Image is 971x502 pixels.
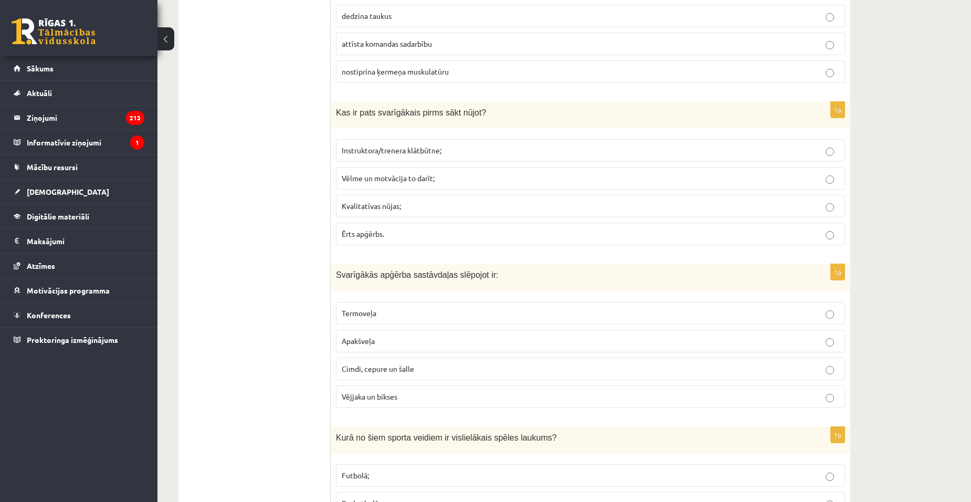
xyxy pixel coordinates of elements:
[336,270,499,279] span: Svarīgākās apģērba sastāvdaļas slēpojot ir:
[14,229,144,253] a: Maksājumi
[826,175,834,184] input: Vēlme un motvācija to darīt;
[826,338,834,347] input: Apakšveļa
[27,187,109,196] span: [DEMOGRAPHIC_DATA]
[826,394,834,402] input: Vējjaka un bikses
[14,180,144,204] a: [DEMOGRAPHIC_DATA]
[826,473,834,481] input: Futbolā;
[14,155,144,179] a: Mācību resursi
[342,308,376,318] span: Termoveļa
[826,203,834,212] input: Kvalitatīvas nūjas;
[342,336,375,346] span: Apakšveļa
[342,67,449,76] span: nostiprina ķermeņa muskulatūru
[830,426,845,443] p: 1p
[14,303,144,327] a: Konferences
[342,229,384,238] span: Ērts apģērbs.
[830,264,845,280] p: 1p
[826,148,834,156] input: Instruktora/trenera klātbūtne;
[342,470,369,480] span: Futbolā;
[27,286,110,295] span: Motivācijas programma
[27,261,55,270] span: Atzīmes
[826,13,834,22] input: dedzina taukus
[342,201,401,211] span: Kvalitatīvas nūjas;
[27,88,52,98] span: Aktuāli
[342,11,392,20] span: dedzina taukus
[336,433,557,442] span: Kurā no šiem sporta veidiem ir vislielākais spēles laukums?
[830,101,845,118] p: 1p
[27,229,144,253] legend: Maksājumi
[826,231,834,239] input: Ērts apģērbs.
[14,81,144,105] a: Aktuāli
[14,204,144,228] a: Digitālie materiāli
[14,106,144,130] a: Ziņojumi213
[27,64,54,73] span: Sākums
[826,69,834,77] input: nostiprina ķermeņa muskulatūru
[14,278,144,302] a: Motivācijas programma
[27,130,144,154] legend: Informatīvie ziņojumi
[826,366,834,374] input: Cimdi, cepure un šalle
[27,106,144,130] legend: Ziņojumi
[14,56,144,80] a: Sākums
[342,145,441,155] span: Instruktora/trenera klātbūtne;
[826,41,834,49] input: attīsta komandas sadarbību
[826,310,834,319] input: Termoveļa
[12,18,96,45] a: Rīgas 1. Tālmācības vidusskola
[342,39,432,48] span: attīsta komandas sadarbību
[342,173,435,183] span: Vēlme un motvācija to darīt;
[27,212,89,221] span: Digitālie materiāli
[14,328,144,352] a: Proktoringa izmēģinājums
[14,254,144,278] a: Atzīmes
[27,310,71,320] span: Konferences
[14,130,144,154] a: Informatīvie ziņojumi1
[126,111,144,125] i: 213
[27,335,118,344] span: Proktoringa izmēģinājums
[342,364,414,373] span: Cimdi, cepure un šalle
[130,135,144,150] i: 1
[336,108,486,117] span: Kas ir pats svarīgākais pirms sākt nūjot?
[27,162,78,172] span: Mācību resursi
[342,392,397,401] span: Vējjaka un bikses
